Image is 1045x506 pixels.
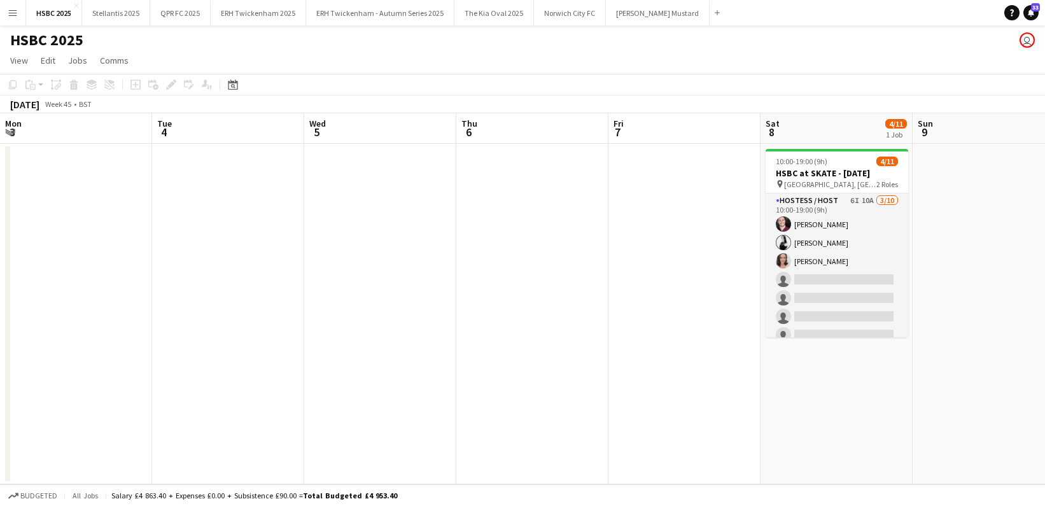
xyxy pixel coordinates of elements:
span: Jobs [68,55,87,66]
span: Comms [100,55,129,66]
span: Budgeted [20,491,57,500]
button: Stellantis 2025 [82,1,150,25]
div: [DATE] [10,98,39,111]
span: 8 [764,125,780,139]
span: Sun [918,118,933,129]
div: Salary £4 863.40 + Expenses £0.00 + Subsistence £90.00 = [111,491,397,500]
button: Norwich City FC [534,1,606,25]
span: 2 Roles [876,179,898,189]
span: 5 [307,125,326,139]
span: Mon [5,118,22,129]
a: Edit [36,52,60,69]
span: 4 [155,125,172,139]
app-user-avatar: Sam Johannesson [1020,32,1035,48]
span: 4/11 [885,119,907,129]
span: [GEOGRAPHIC_DATA], [GEOGRAPHIC_DATA], [GEOGRAPHIC_DATA] [784,179,876,189]
button: HSBC 2025 [26,1,82,25]
a: 33 [1023,5,1039,20]
button: [PERSON_NAME] Mustard [606,1,710,25]
h3: HSBC at SKATE - [DATE] [766,167,908,179]
span: 4/11 [876,157,898,166]
span: Tue [157,118,172,129]
span: 6 [459,125,477,139]
a: Jobs [63,52,92,69]
div: BST [79,99,92,109]
span: Week 45 [42,99,74,109]
span: 10:00-19:00 (9h) [776,157,827,166]
span: Thu [461,118,477,129]
button: Budgeted [6,489,59,503]
button: ERH Twickenham - Autumn Series 2025 [306,1,454,25]
h1: HSBC 2025 [10,31,83,50]
span: 7 [612,125,624,139]
span: Sat [766,118,780,129]
a: View [5,52,33,69]
span: View [10,55,28,66]
app-job-card: 10:00-19:00 (9h)4/11HSBC at SKATE - [DATE] [GEOGRAPHIC_DATA], [GEOGRAPHIC_DATA], [GEOGRAPHIC_DATA... [766,149,908,337]
span: Fri [614,118,624,129]
span: All jobs [70,491,101,500]
span: Wed [309,118,326,129]
button: The Kia Oval 2025 [454,1,534,25]
div: 1 Job [886,130,906,139]
span: 3 [3,125,22,139]
span: Total Budgeted £4 953.40 [303,491,397,500]
span: 9 [916,125,933,139]
a: Comms [95,52,134,69]
span: 33 [1031,3,1040,11]
button: QPR FC 2025 [150,1,211,25]
app-card-role: Hostess / Host6I10A3/1010:00-19:00 (9h)[PERSON_NAME][PERSON_NAME][PERSON_NAME] [766,193,908,403]
button: ERH Twickenham 2025 [211,1,306,25]
span: Edit [41,55,55,66]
